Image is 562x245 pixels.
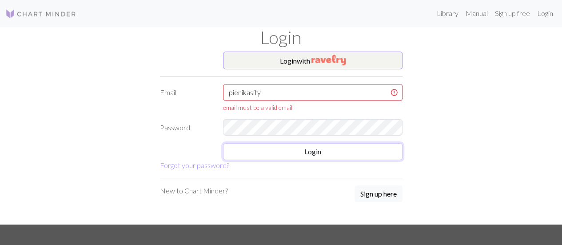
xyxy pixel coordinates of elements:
[155,119,218,136] label: Password
[311,55,346,65] img: Ravelry
[491,4,534,22] a: Sign up free
[355,185,403,202] button: Sign up here
[5,8,76,19] img: Logo
[462,4,491,22] a: Manual
[534,4,557,22] a: Login
[28,27,534,48] h1: Login
[223,143,403,160] button: Login
[355,185,403,203] a: Sign up here
[223,52,403,69] button: Loginwith
[160,161,229,169] a: Forgot your password?
[433,4,462,22] a: Library
[160,185,228,196] p: New to Chart Minder?
[223,103,403,112] div: email must be a valid email
[155,84,218,112] label: Email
